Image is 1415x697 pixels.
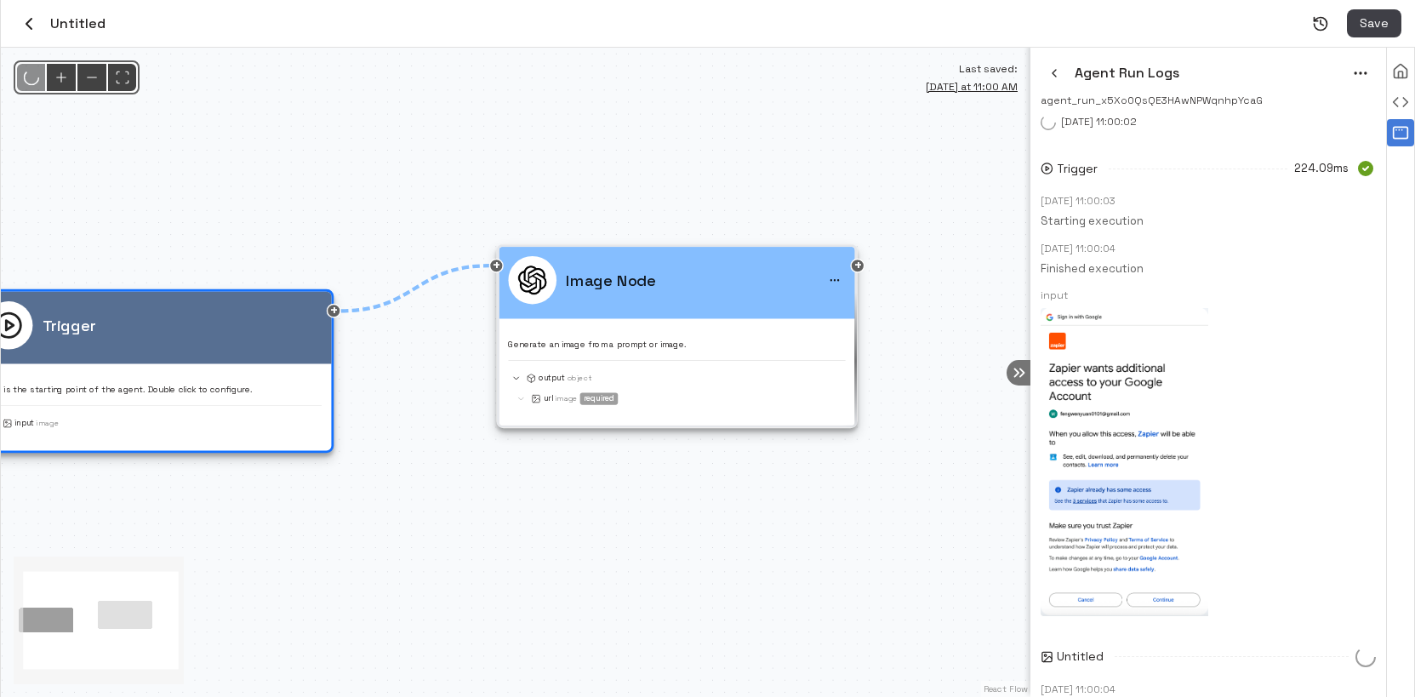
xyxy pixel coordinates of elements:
[1041,92,1376,110] span: agent_run_x5Xo0QsQE3HAwNPWqnhpYcaG
[1057,648,1108,666] p: Untitled
[1387,89,1414,116] div: Configure a node
[984,683,1028,694] a: React Flow attribution
[1041,240,1376,258] span: [DATE] 11:00:04
[341,266,489,311] g: Edge from trigger-Ue4KOGE7Tr0l to node-cJBgNDUD9PGJ
[1041,287,1376,305] span: input
[1294,161,1349,177] p: 224.09ms
[959,60,1018,78] span: Last saved:
[850,259,864,273] div: Drag to connect to next node or add new node
[824,269,845,290] button: menu
[1387,119,1414,146] div: View all agent runs
[566,268,655,292] p: Image Node
[1387,58,1414,85] div: Overall configuration and settings of the agent
[568,372,591,385] span: Object
[327,304,341,318] div: Drag to connect to next node or add new node
[1061,113,1137,131] span: [DATE] 11:00:02
[556,392,578,405] span: Image
[539,373,565,384] p: output
[580,392,619,405] div: required
[1041,214,1376,230] p: Starting execution
[1041,308,1208,616] img: input
[926,78,1018,96] span: Wed, Aug 20, 2025 11:00
[489,259,504,273] div: Drag to connect to dependent node
[1057,160,1102,178] p: Trigger
[1345,58,1376,89] button: menu
[496,244,858,429] div: Image NodemenuGenerate an image from a prompt or image.outputObjecturlImagerequired
[508,338,845,351] p: Generate an image from a prompt or image.
[544,393,553,404] p: url
[1041,192,1376,210] span: [DATE] 11:00:03
[1041,261,1376,277] p: Finished execution
[1075,62,1179,84] h6: Agent Run Logs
